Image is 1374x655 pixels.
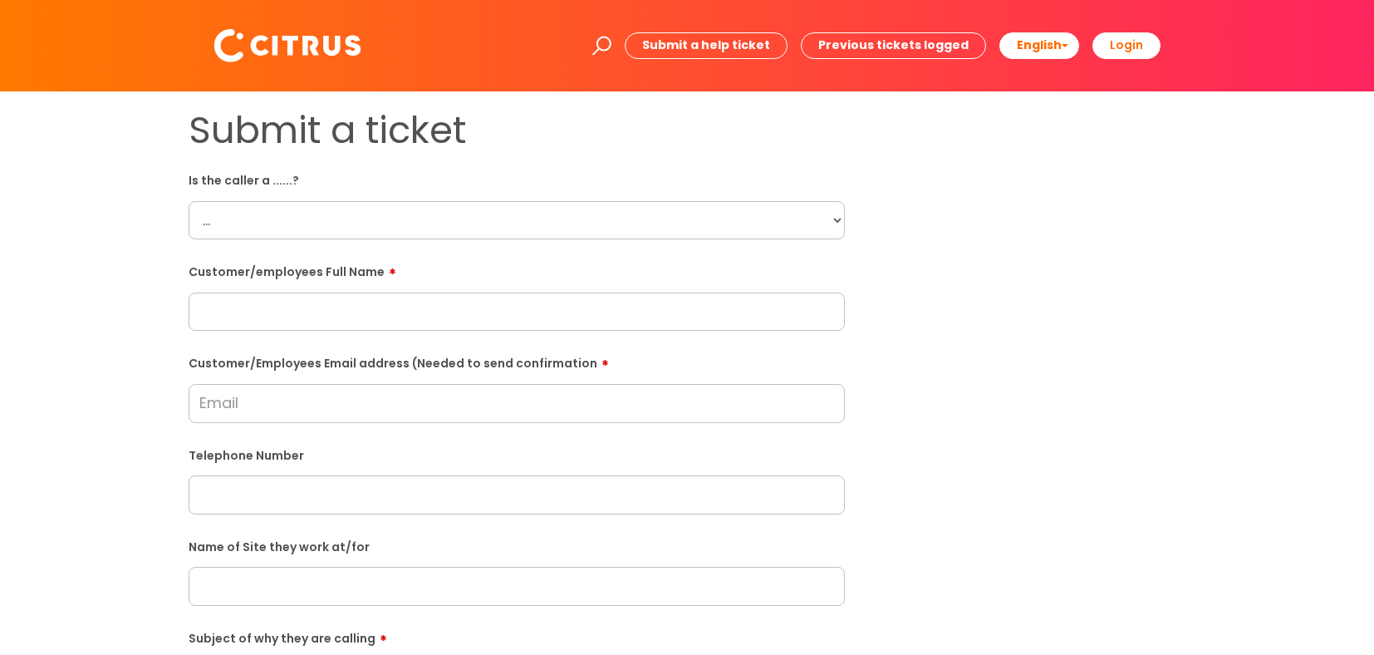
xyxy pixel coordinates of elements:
label: Subject of why they are calling [189,626,845,646]
h1: Submit a ticket [189,108,845,153]
label: Customer/employees Full Name [189,259,845,279]
span: English [1017,37,1062,53]
input: Email [189,384,845,422]
a: Previous tickets logged [801,32,986,58]
a: Submit a help ticket [625,32,788,58]
b: Login [1110,37,1143,53]
a: Login [1092,32,1161,58]
label: Customer/Employees Email address (Needed to send confirmation [189,351,845,371]
label: Is the caller a ......? [189,170,845,188]
label: Telephone Number [189,446,845,463]
label: Name of Site they work at/for [189,537,845,554]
